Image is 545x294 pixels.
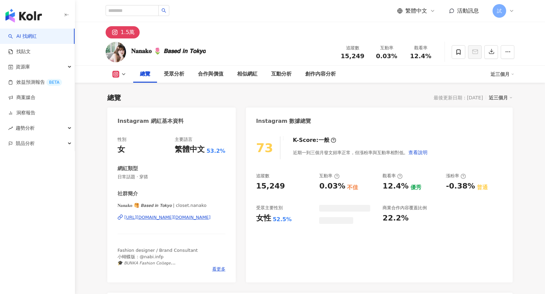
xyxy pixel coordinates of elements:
[8,110,35,116] a: 洞察報告
[318,136,329,144] div: 一般
[106,42,126,62] img: KOL Avatar
[383,181,408,192] div: 12.4%
[118,202,225,209] span: 𝐍𝐚𝐧𝐚𝐤𝐨 🥞 𝘽𝙖𝙨𝙚𝙙 𝙞𝙣 𝙏𝙤𝙠𝙮𝙤 | closet.nanako
[293,146,428,159] div: 近期一到三個月發文頻率正常，但漲粉率與互動率相對低。
[293,136,336,144] div: K-Score :
[140,70,150,78] div: 總覽
[124,214,211,220] div: [URL][DOMAIN_NAME][DOMAIN_NAME]
[118,144,125,155] div: 女
[410,53,431,60] span: 12.4%
[446,173,466,179] div: 漲粉率
[410,184,421,191] div: 優秀
[341,52,364,60] span: 15,249
[457,7,479,14] span: 活動訊息
[408,146,428,159] button: 查看說明
[175,144,205,155] div: 繁體中文
[383,205,427,211] div: 商業合作內容覆蓋比例
[8,94,35,101] a: 商案媒合
[237,70,258,78] div: 相似網紅
[446,181,475,192] div: -0.38%
[164,70,184,78] div: 受眾分析
[256,173,269,179] div: 追蹤數
[256,141,273,155] div: 73
[256,181,285,192] div: 15,249
[408,45,434,51] div: 觀看率
[408,150,427,155] span: 查看說明
[118,248,198,272] span: Fashion designer / Brand Consultant 小蝴蝶版：@nabi.infp 🎓 𝘉𝘜𝘕𝘒𝘈 𝘍𝘢𝘴𝘩𝘪𝘰𝘯 𝘊𝘰𝘭𝘭𝘦𝘨𝘦 📩 𝘭𝘪𝘧𝘦𝘴𝘵𝘺𝘭𝘦𝘯𝘢𝘯𝘢𝘬𝘰@𝘨𝘮𝘢...
[405,7,427,15] span: 繁體中文
[434,95,483,100] div: 最後更新日期：[DATE]
[106,26,140,38] button: 1.5萬
[8,126,13,131] span: rise
[347,184,358,191] div: 不佳
[383,213,408,224] div: 22.2%
[5,9,42,22] img: logo
[8,79,62,86] a: 效益預測報告BETA
[256,205,283,211] div: 受眾主要性別
[477,184,488,191] div: 普通
[206,147,225,155] span: 53.2%
[118,174,225,180] span: 日常話題 · 穿搭
[118,190,138,197] div: 社群簡介
[118,136,126,143] div: 性別
[161,8,166,13] span: search
[319,181,345,192] div: 0.03%
[118,214,225,220] a: [URL][DOMAIN_NAME][DOMAIN_NAME]
[273,216,292,223] div: 52.5%
[383,173,403,179] div: 觀看率
[118,117,184,125] div: Instagram 網紅基本資料
[490,69,514,80] div: 近三個月
[374,45,400,51] div: 互動率
[175,136,192,143] div: 主要語言
[256,117,311,125] div: Instagram 數據總覽
[16,136,35,151] span: 競品分析
[497,7,502,15] span: 試
[121,28,135,37] div: 1.5萬
[271,70,292,78] div: 互動分析
[340,45,365,51] div: 追蹤數
[16,59,30,75] span: 資源庫
[256,213,271,224] div: 女性
[8,48,31,55] a: 找貼文
[305,70,336,78] div: 創作內容分析
[198,70,223,78] div: 合作與價值
[16,120,35,136] span: 趨勢分析
[489,93,513,102] div: 近三個月
[131,47,206,55] div: 𝐍𝐚𝐧𝐚𝐤𝐨 🌷 𝘽𝙖𝙨𝙚𝙙 𝙞𝙣 𝙏𝙤𝙠𝙮𝙤
[319,173,339,179] div: 互動率
[212,266,225,272] span: 看更多
[8,33,37,40] a: searchAI 找網紅
[107,93,121,102] div: 總覽
[118,165,138,172] div: 網紅類型
[376,53,397,60] span: 0.03%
